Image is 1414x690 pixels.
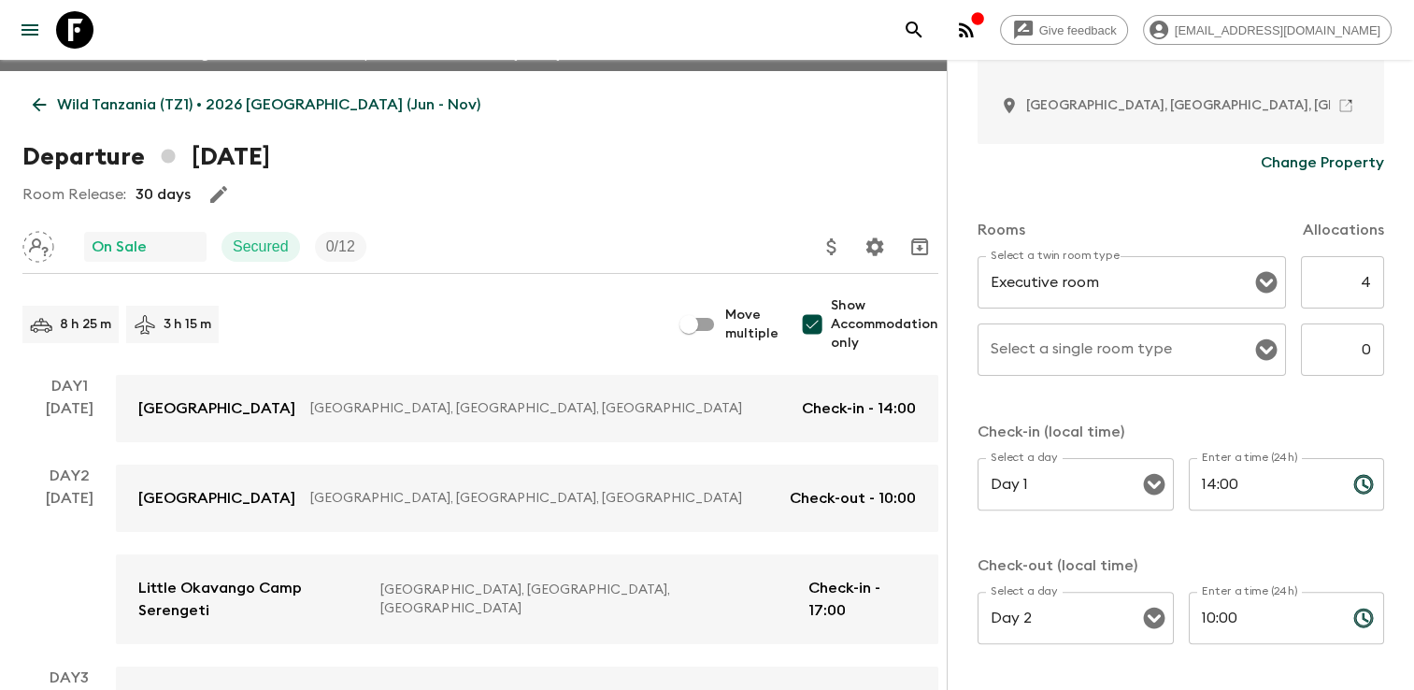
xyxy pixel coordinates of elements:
button: Open [1141,605,1167,631]
h1: Departure [DATE] [22,138,270,176]
p: Rooms [978,219,1025,241]
span: Show Accommodation only [831,296,938,352]
a: Wild Tanzania (TZ1) • 2026 [GEOGRAPHIC_DATA] (Jun - Nov) [22,86,491,123]
p: Check-out (local time) [978,554,1384,577]
p: Wild Tanzania (TZ1) • 2026 [GEOGRAPHIC_DATA] (Jun - Nov) [57,93,480,116]
p: 0 / 12 [326,236,355,258]
p: Day 3 [22,667,116,689]
p: Allocations [1303,219,1384,241]
span: Move multiple [725,306,778,343]
div: [DATE] [46,397,93,442]
a: [GEOGRAPHIC_DATA][GEOGRAPHIC_DATA], [GEOGRAPHIC_DATA], [GEOGRAPHIC_DATA]Check-in - 14:00 [116,375,938,442]
p: [GEOGRAPHIC_DATA] [138,487,295,510]
span: Give feedback [1029,23,1127,37]
p: [GEOGRAPHIC_DATA], [GEOGRAPHIC_DATA], [GEOGRAPHIC_DATA] [310,489,775,508]
a: [GEOGRAPHIC_DATA][GEOGRAPHIC_DATA], [GEOGRAPHIC_DATA], [GEOGRAPHIC_DATA]Check-out - 10:00 [116,465,938,532]
button: Choose time, selected time is 2:00 PM [1345,466,1382,503]
button: Open [1253,337,1279,363]
button: Open [1141,471,1167,497]
span: Assign pack leader [22,237,54,252]
button: Open [1253,269,1279,295]
p: Secured [233,236,289,258]
p: 8 h 25 m [60,315,111,334]
input: hh:mm [1189,592,1338,644]
p: Check-in - 17:00 [807,577,916,622]
button: search adventures [895,11,933,49]
label: Select a day [991,583,1057,599]
label: Enter a time (24h) [1202,583,1298,599]
button: Update Price, Early Bird Discount and Costs [813,228,850,266]
div: Trip Fill [315,232,366,262]
button: Archive (Completed, Cancelled or Unsynced Departures only) [901,228,938,266]
label: Select a twin room type [991,248,1120,264]
label: Select a day [991,450,1057,466]
p: Check-out - 10:00 [790,487,916,510]
p: Day 1 [22,375,116,397]
div: [DATE] [46,487,93,644]
span: [EMAIL_ADDRESS][DOMAIN_NAME] [1164,23,1391,37]
p: On Sale [92,236,147,258]
button: menu [11,11,49,49]
p: 30 days [136,183,191,206]
a: Give feedback [1000,15,1128,45]
p: Room Release: [22,183,126,206]
button: Choose time, selected time is 10:00 AM [1345,599,1382,637]
div: [EMAIL_ADDRESS][DOMAIN_NAME] [1143,15,1392,45]
p: [GEOGRAPHIC_DATA], [GEOGRAPHIC_DATA], [GEOGRAPHIC_DATA] [380,581,793,618]
p: 3 h 15 m [164,315,211,334]
p: [GEOGRAPHIC_DATA] [138,397,295,420]
p: [GEOGRAPHIC_DATA], [GEOGRAPHIC_DATA], [GEOGRAPHIC_DATA] [310,399,787,418]
a: Little Okavango Camp Serengeti[GEOGRAPHIC_DATA], [GEOGRAPHIC_DATA], [GEOGRAPHIC_DATA]Check-in - 1... [116,554,938,644]
p: Little Okavango Camp Serengeti [138,577,365,622]
p: Day 2 [22,465,116,487]
p: Check-in - 14:00 [802,397,916,420]
button: Settings [856,228,893,266]
input: hh:mm [1189,458,1338,510]
p: Change Property [1261,151,1384,174]
label: Enter a time (24h) [1202,450,1298,466]
div: Secured [221,232,300,262]
button: Change Property [1261,144,1384,181]
p: Check-in (local time) [978,421,1384,443]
